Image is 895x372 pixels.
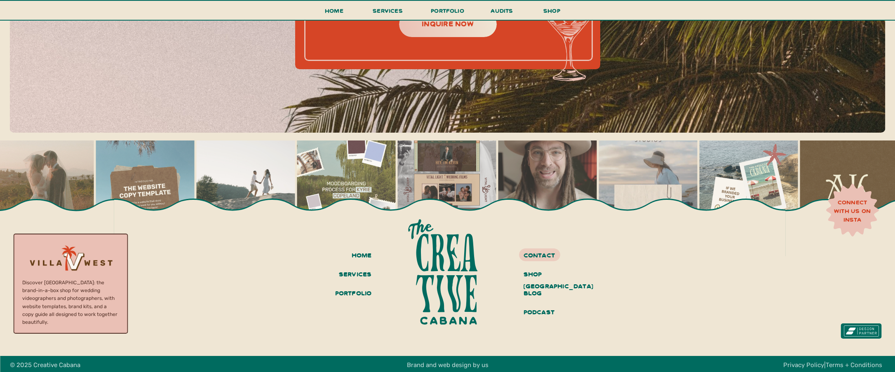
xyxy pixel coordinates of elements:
[826,361,882,369] a: Terms + Conditions
[336,268,372,282] a: services
[599,140,697,239] img: llustrations + branding for @wanderedstudios 🤍For this one, we leaned into a organic, coastal vib...
[10,360,106,369] h3: © 2025 Creative Cabana
[783,361,824,369] a: Privacy Policy
[96,140,194,239] img: want to write a website that feels like you without breaking the bank? that’s the heart of our of...
[524,249,585,260] a: contact
[336,249,372,263] a: home
[322,5,347,21] a: Home
[396,17,500,30] a: inquire now
[524,268,585,282] a: shop [GEOGRAPHIC_DATA]
[297,140,395,239] img: Throwing it back to the moodboard for @kyriecopelandfilms 🤍 we wanted a brand that feels romantic...
[22,279,119,321] p: Discover [GEOGRAPHIC_DATA]: the brand-in-a-box shop for wedding videographers and photographers, ...
[524,306,585,320] a: podcast
[397,140,496,239] img: At Vital Light Films, Kevin creates cinematic wedding films that aren’t just watched, they’re fel...
[373,7,403,14] span: services
[780,360,885,369] h3: |
[331,287,372,301] a: portfolio
[699,140,798,239] img: If we branded your biz…there would be signs 👀🤭💘 #brandesign #designstudio #brandingagency #brandi...
[498,140,597,239] img: hello friends 👋 it’s Austin here, founder of Creative Cabana. it’s been a minute since I popped o...
[428,5,467,21] a: portfolio
[524,287,585,301] a: blog
[371,5,405,21] a: services
[379,360,517,369] h3: Brand and web design by us
[829,198,875,223] a: connect with us on insta
[196,140,295,239] img: years have passed but we’re still obsessing over the brand + website we created for @thesmiths.fi...
[490,5,514,20] a: audits
[532,5,572,20] a: shop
